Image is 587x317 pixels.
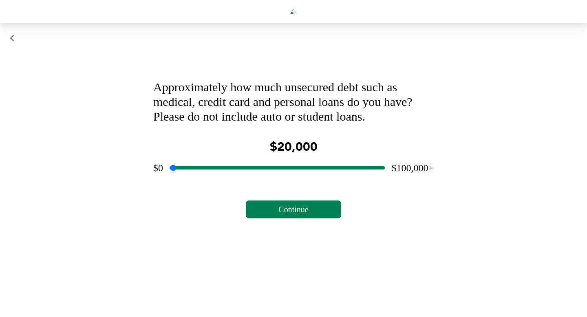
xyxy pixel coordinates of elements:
[246,200,341,218] button: Continue
[153,163,163,173] span: $0
[278,205,308,214] span: Continue
[239,7,348,16] a: Tryascend.com
[289,7,298,16] img: Tryascend.com
[391,163,434,173] span: $100,000+
[153,80,434,124] div: Approximately how much unsecured debt such as medical, credit card and personal loans do you have...
[270,141,318,154] span: $20,000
